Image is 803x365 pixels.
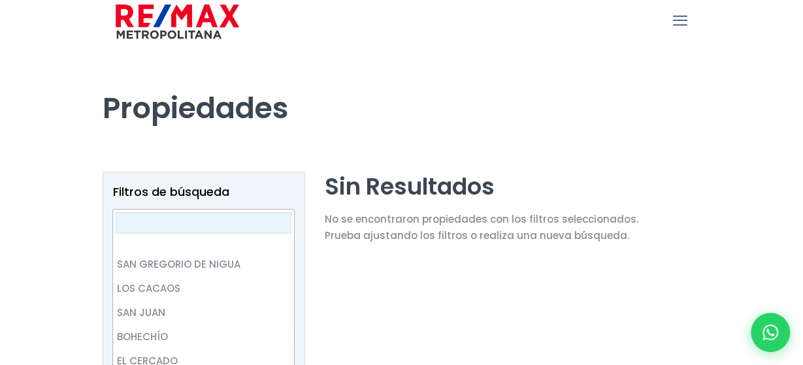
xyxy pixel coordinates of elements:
input: Search [116,212,291,234]
li: LOS CACAOS [113,276,294,300]
p: No se encontraron propiedades con los filtros seleccionados. Prueba ajustando los filtros o reali... [325,211,638,244]
h2: Sin Resultados [325,172,638,201]
a: mobile menu [669,10,691,32]
h1: Propiedades [103,54,701,126]
li: SAN JUAN [113,300,294,325]
li: SAN GREGORIO DE NIGUA [113,252,294,276]
h2: Filtros de búsqueda [113,185,295,198]
li: BOHECHÍO [113,325,294,349]
img: remax-metropolitana-logo [116,2,239,41]
label: Comprar [113,208,295,225]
